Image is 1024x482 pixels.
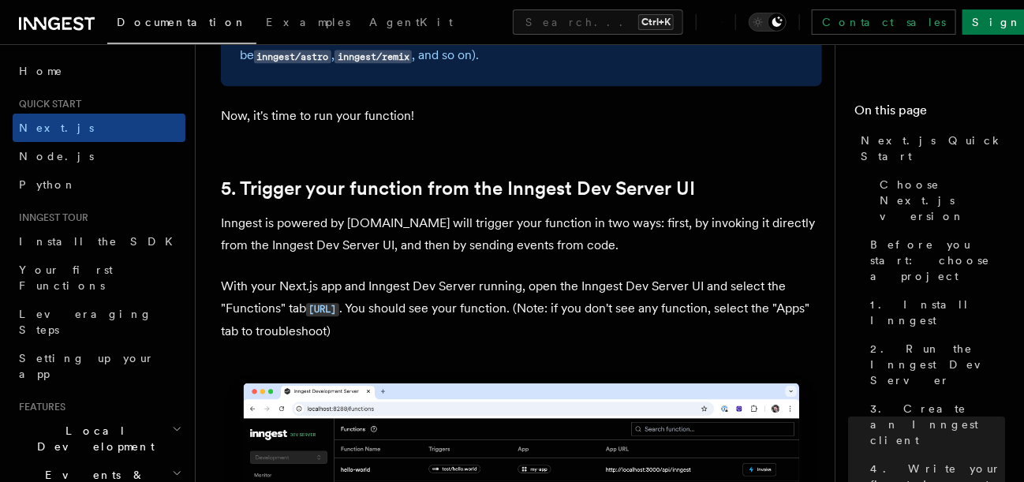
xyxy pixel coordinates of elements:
a: [URL] [306,301,339,316]
a: Examples [256,5,360,43]
span: Node.js [19,150,94,163]
span: Next.js Quick Start [861,133,1005,164]
a: Home [13,57,185,85]
span: Before you start: choose a project [870,237,1005,284]
button: Local Development [13,417,185,461]
span: 2. Run the Inngest Dev Server [870,341,1005,388]
code: inngest/remix [334,50,412,63]
span: Python [19,178,77,191]
a: Install the SDK [13,227,185,256]
span: Features [13,401,65,413]
a: Leveraging Steps [13,300,185,344]
span: Examples [266,16,350,28]
span: 1. Install Inngest [870,297,1005,328]
span: Local Development [13,423,172,454]
a: Documentation [107,5,256,44]
a: Python [13,170,185,199]
a: Your first Functions [13,256,185,300]
span: Quick start [13,98,81,110]
span: 3. Create an Inngest client [870,401,1005,448]
button: Search...Ctrl+K [513,9,683,35]
a: AgentKit [360,5,462,43]
span: Home [19,63,63,79]
p: Inngest is powered by [DOMAIN_NAME] will trigger your function in two ways: first, by invoking it... [221,212,822,256]
p: Now, it's time to run your function! [221,105,822,127]
a: Next.js [13,114,185,142]
a: Setting up your app [13,344,185,388]
span: Next.js [19,121,94,134]
code: [URL] [306,303,339,316]
span: Your first Functions [19,263,113,292]
span: Install the SDK [19,235,182,248]
span: Leveraging Steps [19,308,152,336]
span: Setting up your app [19,352,155,380]
a: 1. Install Inngest [864,290,1005,334]
a: 3. Create an Inngest client [864,394,1005,454]
a: Node.js [13,142,185,170]
a: Before you start: choose a project [864,230,1005,290]
span: Inngest tour [13,211,88,224]
button: Toggle dark mode [749,13,787,32]
a: Next.js Quick Start [854,126,1005,170]
a: Choose Next.js version [873,170,1005,230]
a: 5. Trigger your function from the Inngest Dev Server UI [221,177,695,200]
p: With your Next.js app and Inngest Dev Server running, open the Inngest Dev Server UI and select t... [221,275,822,342]
span: AgentKit [369,16,453,28]
code: inngest/astro [254,50,331,63]
a: Contact sales [812,9,956,35]
a: 2. Run the Inngest Dev Server [864,334,1005,394]
span: Documentation [117,16,247,28]
span: Choose Next.js version [880,177,1005,224]
kbd: Ctrl+K [638,14,674,30]
h4: On this page [854,101,1005,126]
